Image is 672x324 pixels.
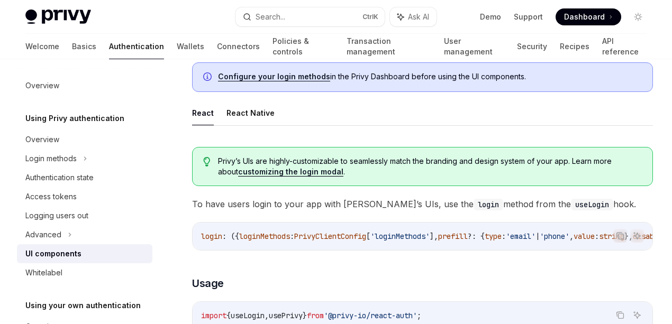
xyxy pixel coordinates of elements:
[535,232,540,241] span: |
[599,232,624,241] span: string
[192,276,224,291] span: Usage
[25,299,141,312] h5: Using your own authentication
[203,157,211,166] svg: Tip
[517,34,547,59] a: Security
[17,263,152,282] a: Whitelabel
[203,72,214,83] svg: Info
[485,232,502,241] span: type
[17,206,152,225] a: Logging users out
[390,7,437,26] button: Ask AI
[630,8,647,25] button: Toggle dark mode
[192,197,653,211] span: To have users login to your app with [PERSON_NAME]’s UIs, use the method from the hook.
[366,232,370,241] span: [
[222,232,239,241] span: : ({
[294,232,366,241] span: PrivyClientConfig
[25,152,77,165] div: Login methods
[506,232,535,241] span: 'email'
[560,34,589,59] a: Recipes
[239,232,290,241] span: loginMethods
[25,10,91,24] img: light logo
[226,311,231,320] span: {
[17,244,152,263] a: UI components
[595,232,599,241] span: :
[25,133,59,146] div: Overview
[370,232,430,241] span: 'loginMethods'
[235,7,385,26] button: Search...CtrlK
[408,12,429,22] span: Ask AI
[502,232,506,241] span: :
[602,34,647,59] a: API reference
[630,229,644,243] button: Ask AI
[574,232,595,241] span: value
[630,308,644,322] button: Ask AI
[201,232,222,241] span: login
[569,232,574,241] span: ,
[231,311,265,320] span: useLogin
[17,168,152,187] a: Authentication state
[417,311,421,320] span: ;
[347,34,431,59] a: Transaction management
[218,156,642,177] span: Privy’s UIs are highly-customizable to seamlessly match the branding and design system of your ap...
[25,190,77,203] div: Access tokens
[256,11,285,23] div: Search...
[25,228,61,241] div: Advanced
[17,76,152,95] a: Overview
[269,311,303,320] span: usePrivy
[25,34,59,59] a: Welcome
[564,12,605,22] span: Dashboard
[273,34,334,59] a: Policies & controls
[444,34,504,59] a: User management
[613,229,627,243] button: Copy the contents from the code block
[556,8,621,25] a: Dashboard
[265,311,269,320] span: ,
[480,12,501,22] a: Demo
[25,112,124,125] h5: Using Privy authentication
[217,34,260,59] a: Connectors
[468,232,485,241] span: ?: {
[218,71,642,82] span: in the Privy Dashboard before using the UI components.
[218,72,330,81] a: Configure your login methods
[201,311,226,320] span: import
[25,79,59,92] div: Overview
[17,187,152,206] a: Access tokens
[540,232,569,241] span: 'phone'
[624,232,633,241] span: },
[438,232,468,241] span: prefill
[303,311,307,320] span: }
[324,311,417,320] span: '@privy-io/react-auth'
[290,232,294,241] span: :
[192,100,214,125] button: React
[514,12,543,22] a: Support
[25,266,62,279] div: Whitelabel
[177,34,204,59] a: Wallets
[362,13,378,21] span: Ctrl K
[613,308,627,322] button: Copy the contents from the code block
[238,167,343,177] a: customizing the login modal
[307,311,324,320] span: from
[571,199,613,210] code: useLogin
[25,171,94,184] div: Authentication state
[430,232,438,241] span: ],
[72,34,96,59] a: Basics
[17,130,152,149] a: Overview
[474,199,503,210] code: login
[25,209,88,222] div: Logging users out
[25,247,81,260] div: UI components
[226,100,275,125] button: React Native
[109,34,164,59] a: Authentication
